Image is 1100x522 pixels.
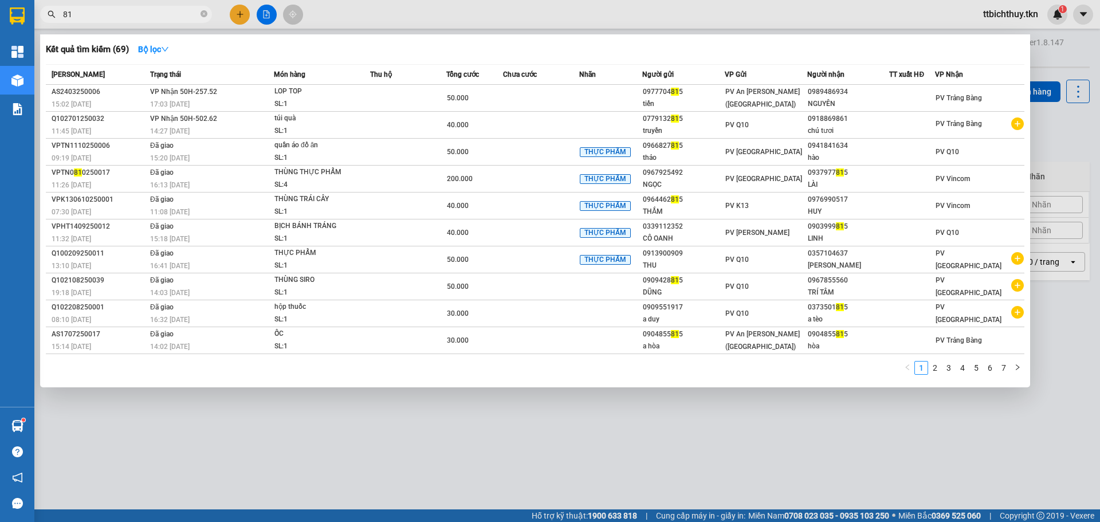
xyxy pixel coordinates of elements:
[11,74,23,87] img: warehouse-icon
[808,167,889,179] div: 0937977 5
[725,148,802,156] span: PV [GEOGRAPHIC_DATA]
[201,9,207,20] span: close-circle
[150,195,174,203] span: Đã giao
[808,313,889,325] div: a tèo
[643,340,724,352] div: a hòa
[274,247,360,260] div: THỰC PHẨM
[901,361,914,375] li: Previous Page
[808,206,889,218] div: HUY
[580,228,631,238] span: THỰC PHẨM
[150,127,190,135] span: 14:27 [DATE]
[107,28,479,57] li: [STREET_ADDRESS][PERSON_NAME][PERSON_NAME]. [GEOGRAPHIC_DATA], [PERSON_NAME][GEOGRAPHIC_DATA][PER...
[580,255,631,265] span: THỰC PHẨM
[274,301,360,313] div: hộp thuốc
[150,100,190,108] span: 17:03 [DATE]
[274,340,360,353] div: SL: 1
[936,202,970,210] span: PV Vincom
[274,220,360,233] div: BỊCH BÁNH TRÁNG
[643,86,724,98] div: 0977704 5
[48,10,56,18] span: search
[984,362,996,374] a: 6
[997,361,1011,375] li: 7
[150,289,190,297] span: 14:03 [DATE]
[447,94,469,102] span: 50.000
[52,208,91,216] span: 07:30 [DATE]
[956,362,969,374] a: 4
[274,233,360,245] div: SL: 1
[929,362,941,374] a: 2
[370,70,392,79] span: Thu hộ
[52,235,91,243] span: 11:32 [DATE]
[46,44,129,56] h3: Kết quả tìm kiếm ( 69 )
[725,88,800,108] span: PV An [PERSON_NAME] ([GEOGRAPHIC_DATA])
[52,113,147,125] div: Q102701250032
[936,148,959,156] span: PV Q10
[274,179,360,191] div: SL: 4
[447,121,469,129] span: 40.000
[808,301,889,313] div: 0373501 5
[671,88,679,96] span: 81
[201,10,207,17] span: close-circle
[643,313,724,325] div: a duy
[671,115,679,123] span: 81
[150,222,174,230] span: Đã giao
[836,330,844,338] span: 81
[643,179,724,191] div: NGỌC
[74,168,82,176] span: 81
[150,154,190,162] span: 15:20 [DATE]
[150,208,190,216] span: 11:08 [DATE]
[671,195,679,203] span: 81
[643,125,724,137] div: truyền
[12,498,23,509] span: message
[643,221,724,233] div: 0339112352
[52,274,147,286] div: Q102108250039
[942,361,956,375] li: 3
[52,316,91,324] span: 08:10 [DATE]
[643,152,724,164] div: thảo
[901,361,914,375] button: left
[274,166,360,179] div: THÙNG THỰC PHẨM
[150,276,174,284] span: Đã giao
[1011,252,1024,265] span: plus-circle
[447,229,469,237] span: 40.000
[107,57,479,71] li: Hotline: 1900 8153
[274,139,360,152] div: quần áo đồ ăn
[936,249,1001,270] span: PV [GEOGRAPHIC_DATA]
[11,46,23,58] img: dashboard-icon
[150,235,190,243] span: 15:18 [DATE]
[580,174,631,185] span: THỰC PHẨM
[12,446,23,457] span: question-circle
[274,70,305,79] span: Món hàng
[52,262,91,270] span: 13:10 [DATE]
[936,229,959,237] span: PV Q10
[150,142,174,150] span: Đã giao
[725,256,749,264] span: PV Q10
[52,248,147,260] div: Q100209250011
[14,14,72,72] img: logo.jpg
[808,286,889,299] div: TRÍ TÂM
[904,364,911,371] span: left
[52,86,147,98] div: AS2403250006
[12,472,23,483] span: notification
[447,282,469,291] span: 50.000
[643,260,724,272] div: THU
[808,328,889,340] div: 0904855 5
[52,194,147,206] div: VPK130610250001
[447,256,469,264] span: 50.000
[11,420,23,432] img: warehouse-icon
[274,274,360,286] div: THÙNG SIRO
[138,45,169,54] strong: Bộ lọc
[274,112,360,125] div: túi quà
[447,202,469,210] span: 40.000
[914,361,928,375] li: 1
[580,147,631,158] span: THỰC PHẨM
[447,175,473,183] span: 200.000
[808,248,889,260] div: 0357104637
[52,100,91,108] span: 15:02 [DATE]
[52,154,91,162] span: 09:19 [DATE]
[671,142,679,150] span: 81
[150,303,174,311] span: Đã giao
[808,221,889,233] div: 0903999 5
[446,70,479,79] span: Tổng cước
[807,70,844,79] span: Người nhận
